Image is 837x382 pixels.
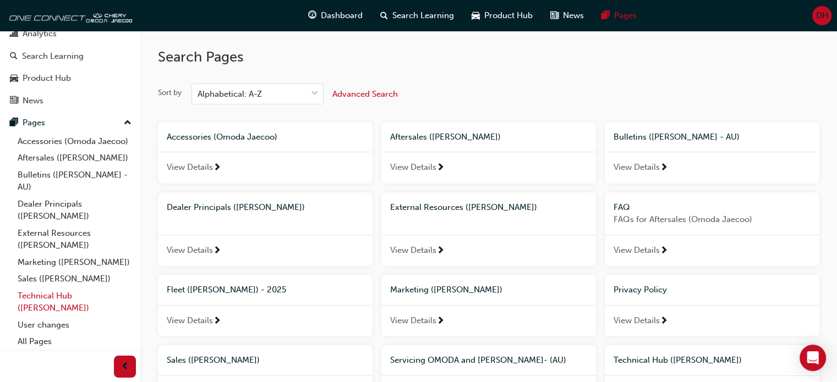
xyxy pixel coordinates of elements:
[332,89,398,99] span: Advanced Search
[158,192,373,267] a: Dealer Principals ([PERSON_NAME])View Details
[436,163,445,173] span: next-icon
[614,202,630,212] span: FAQ
[13,133,136,150] a: Accessories (Omoda Jaecoo)
[463,4,541,27] a: car-iconProduct Hub
[601,9,610,23] span: pages-icon
[6,4,132,26] img: oneconnect
[13,225,136,254] a: External Resources ([PERSON_NAME])
[22,50,84,63] div: Search Learning
[390,132,501,142] span: Aftersales ([PERSON_NAME])
[563,9,584,22] span: News
[158,87,182,98] div: Sort by
[614,161,660,174] span: View Details
[10,96,18,106] span: news-icon
[614,9,637,22] span: Pages
[10,52,18,62] span: search-icon
[311,87,319,101] span: down-icon
[484,9,533,22] span: Product Hub
[380,9,388,23] span: search-icon
[308,9,316,23] span: guage-icon
[812,6,831,25] button: DH
[321,9,363,22] span: Dashboard
[299,4,371,27] a: guage-iconDashboard
[392,9,454,22] span: Search Learning
[332,84,398,104] button: Advanced Search
[23,117,45,129] div: Pages
[167,244,213,257] span: View Details
[167,285,286,295] span: Fleet ([PERSON_NAME]) - 2025
[198,88,262,101] div: Alphabetical: A-Z
[390,314,436,327] span: View Details
[4,91,136,111] a: News
[13,317,136,334] a: User changes
[472,9,480,23] span: car-icon
[614,244,660,257] span: View Details
[4,113,136,133] button: Pages
[213,317,221,326] span: next-icon
[158,275,373,336] a: Fleet ([PERSON_NAME]) - 2025View Details
[614,314,660,327] span: View Details
[13,196,136,225] a: Dealer Principals ([PERSON_NAME])
[660,246,668,256] span: next-icon
[550,9,559,23] span: news-icon
[158,122,373,184] a: Accessories (Omoda Jaecoo)View Details
[381,275,596,336] a: Marketing ([PERSON_NAME])View Details
[10,118,18,128] span: pages-icon
[121,360,129,374] span: prev-icon
[614,132,740,142] span: Bulletins ([PERSON_NAME] - AU)
[381,122,596,184] a: Aftersales ([PERSON_NAME])View Details
[614,213,811,226] span: FAQs for Aftersales (Omoda Jaecoo)
[167,355,260,365] span: Sales ([PERSON_NAME])
[660,317,668,326] span: next-icon
[436,246,445,256] span: next-icon
[13,270,136,287] a: Sales ([PERSON_NAME])
[605,192,819,267] a: FAQFAQs for Aftersales (Omoda Jaecoo)View Details
[13,167,136,196] a: Bulletins ([PERSON_NAME] - AU)
[390,355,566,365] span: Servicing OMODA and [PERSON_NAME]- (AU)
[213,163,221,173] span: next-icon
[390,161,436,174] span: View Details
[13,287,136,317] a: Technical Hub ([PERSON_NAME])
[816,9,828,22] span: DH
[390,244,436,257] span: View Details
[800,345,826,371] div: Open Intercom Messenger
[381,192,596,267] a: External Resources ([PERSON_NAME])View Details
[158,48,819,66] h2: Search Pages
[13,333,136,350] a: All Pages
[660,163,668,173] span: next-icon
[167,132,277,142] span: Accessories (Omoda Jaecoo)
[371,4,463,27] a: search-iconSearch Learning
[390,202,537,212] span: External Resources ([PERSON_NAME])
[23,27,57,40] div: Analytics
[167,314,213,327] span: View Details
[614,355,742,365] span: Technical Hub ([PERSON_NAME])
[13,150,136,167] a: Aftersales ([PERSON_NAME])
[614,285,667,295] span: Privacy Policy
[13,254,136,271] a: Marketing ([PERSON_NAME])
[4,46,136,67] a: Search Learning
[4,68,136,88] a: Product Hub
[541,4,593,27] a: news-iconNews
[605,122,819,184] a: Bulletins ([PERSON_NAME] - AU)View Details
[167,202,305,212] span: Dealer Principals ([PERSON_NAME])
[124,116,132,130] span: up-icon
[23,95,43,107] div: News
[436,317,445,326] span: next-icon
[23,72,71,85] div: Product Hub
[213,246,221,256] span: next-icon
[593,4,645,27] a: pages-iconPages
[390,285,502,295] span: Marketing ([PERSON_NAME])
[10,74,18,84] span: car-icon
[4,24,136,44] a: Analytics
[605,275,819,336] a: Privacy PolicyView Details
[10,29,18,39] span: chart-icon
[167,161,213,174] span: View Details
